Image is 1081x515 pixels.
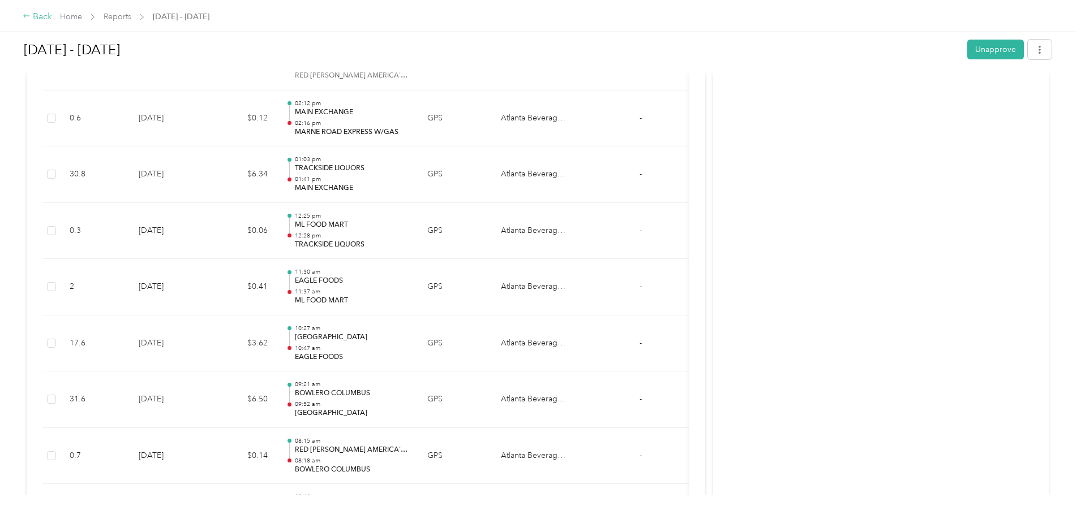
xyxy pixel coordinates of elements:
td: 0.6 [61,90,130,147]
td: [DATE] [130,146,209,203]
p: [GEOGRAPHIC_DATA] [295,408,409,418]
span: - [640,226,642,235]
p: TRACKSIDE LIQUORS [295,240,409,250]
td: Atlanta Beverage Company [492,146,577,203]
p: MAIN EXCHANGE [295,107,409,118]
p: 10:27 am [295,324,409,332]
td: GPS [418,371,492,428]
td: [DATE] [130,90,209,147]
div: Back [23,10,52,24]
p: [GEOGRAPHIC_DATA] [295,332,409,343]
td: Atlanta Beverage Company [492,371,577,428]
td: $0.41 [209,259,277,315]
span: - [640,282,642,291]
span: - [640,394,642,404]
td: Atlanta Beverage Company [492,428,577,484]
p: 08:18 am [295,457,409,465]
td: [DATE] [130,259,209,315]
button: Unapprove [967,40,1024,59]
td: GPS [418,203,492,259]
td: GPS [418,146,492,203]
p: MARNE ROAD EXPRESS W/GAS [295,127,409,137]
p: BOWLERO COLUMBUS [295,388,409,399]
td: Atlanta Beverage Company [492,90,577,147]
td: [DATE] [130,315,209,372]
td: $0.14 [209,428,277,484]
p: 12:28 pm [295,232,409,240]
p: ML FOOD MART [295,220,409,230]
td: 0.3 [61,203,130,259]
span: - [640,113,642,123]
p: 09:21 am [295,380,409,388]
p: 09:52 am [295,400,409,408]
td: [DATE] [130,203,209,259]
td: Atlanta Beverage Company [492,315,577,372]
a: Home [60,12,82,21]
p: TRACKSIDE LIQUORS [295,163,409,174]
span: - [640,451,642,460]
p: 01:03 pm [295,155,409,163]
td: GPS [418,315,492,372]
p: 11:30 am [295,268,409,276]
p: 02:16 pm [295,119,409,127]
td: $6.50 [209,371,277,428]
p: RED [PERSON_NAME] AMERICA'S GOURM [295,445,409,455]
td: $3.62 [209,315,277,372]
p: 01:41 pm [295,175,409,183]
p: EAGLE FOODS [295,352,409,362]
td: 2 [61,259,130,315]
p: BOWLERO COLUMBUS [295,465,409,475]
span: [DATE] - [DATE] [153,11,209,23]
h1: Aug 1 - 31, 2025 [24,36,959,63]
td: 31.6 [61,371,130,428]
td: GPS [418,259,492,315]
span: - [640,338,642,348]
a: Reports [104,12,131,21]
p: 11:37 am [295,288,409,296]
p: ML FOOD MART [295,296,409,306]
td: 0.7 [61,428,130,484]
td: GPS [418,90,492,147]
td: Atlanta Beverage Company [492,259,577,315]
p: 05:49 pm [295,493,409,501]
td: 17.6 [61,315,130,372]
td: 30.8 [61,146,130,203]
td: [DATE] [130,371,209,428]
td: $0.12 [209,90,277,147]
td: [DATE] [130,428,209,484]
p: 08:15 am [295,437,409,445]
iframe: Everlance-gr Chat Button Frame [1018,452,1081,515]
td: GPS [418,428,492,484]
span: - [640,169,642,179]
td: $6.34 [209,146,277,203]
p: 10:47 am [295,344,409,352]
p: EAGLE FOODS [295,276,409,286]
p: 12:25 pm [295,212,409,220]
p: 02:12 pm [295,99,409,107]
td: Atlanta Beverage Company [492,203,577,259]
td: $0.06 [209,203,277,259]
p: MAIN EXCHANGE [295,183,409,193]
